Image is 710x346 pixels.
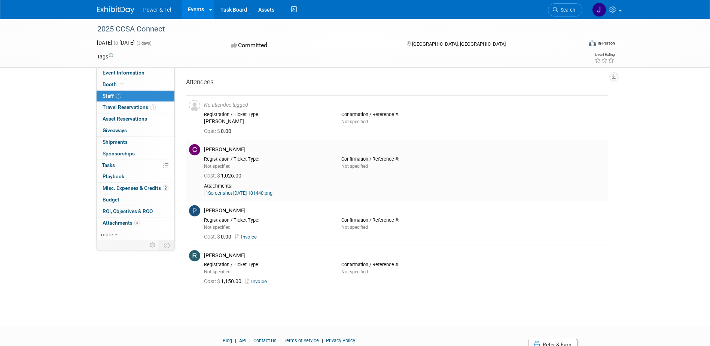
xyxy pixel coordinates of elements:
a: Sponsorships [97,148,174,160]
a: Misc. Expenses & Credits2 [97,183,174,194]
div: [PERSON_NAME] [204,207,605,214]
a: Booth [97,79,174,90]
a: ROI, Objectives & ROO [97,206,174,217]
i: Booth reservation complete [120,82,124,86]
a: Asset Reservations [97,113,174,125]
span: Budget [103,197,119,203]
span: Tasks [102,162,115,168]
a: Giveaways [97,125,174,136]
span: | [233,338,238,343]
img: Unassigned-User-Icon.png [189,100,200,111]
span: Cost: $ [204,278,221,284]
span: 1,026.00 [204,173,244,179]
span: Shipments [103,139,128,145]
span: Giveaways [103,127,127,133]
a: Travel Reservations1 [97,102,174,113]
div: [PERSON_NAME] [204,146,605,153]
span: | [278,338,283,343]
span: Not specified [341,164,368,169]
div: Confirmation / Reference #: [341,156,467,162]
td: Tags [97,53,113,60]
span: to [112,40,119,46]
img: C.jpg [189,144,200,155]
a: API [239,338,246,343]
div: Confirmation / Reference #: [341,112,467,118]
span: Not specified [204,225,231,230]
span: Playbook [103,173,124,179]
span: 1,150.00 [204,278,244,284]
div: Registration / Ticket Type: [204,156,330,162]
span: Misc. Expenses & Credits [103,185,168,191]
a: Staff4 [97,91,174,102]
a: Terms of Service [284,338,319,343]
span: Not specified [341,269,368,274]
span: Asset Reservations [103,116,147,122]
span: 0.00 [204,128,234,134]
a: Blog [223,338,232,343]
span: Search [558,7,575,13]
span: 2 [163,185,168,191]
a: Event Information [97,67,174,79]
span: more [101,231,113,237]
span: 5 [134,220,140,225]
span: Cost: $ [204,173,221,179]
a: Privacy Policy [326,338,355,343]
span: Not specified [341,225,368,230]
span: Attachments [103,220,140,226]
span: Travel Reservations [103,104,156,110]
div: Confirmation / Reference #: [341,262,467,268]
span: | [320,338,325,343]
td: Personalize Event Tab Strip [146,240,159,250]
div: Committed [229,39,394,52]
span: Not specified [204,164,231,169]
div: Attachments: [204,183,605,189]
div: Registration / Ticket Type: [204,112,330,118]
span: 1 [150,104,156,110]
div: Event Rating [594,53,615,57]
a: Playbook [97,171,174,182]
span: Event Information [103,70,144,76]
a: Search [548,3,582,16]
span: [GEOGRAPHIC_DATA], [GEOGRAPHIC_DATA] [412,41,506,47]
img: R.jpg [189,250,200,261]
img: ExhibitDay [97,6,134,14]
span: Staff [103,93,121,99]
span: [DATE] [DATE] [97,40,135,46]
a: Attachments5 [97,218,174,229]
img: Format-Inperson.png [589,40,596,46]
div: Event Format [538,39,615,50]
a: Invoice [235,234,260,240]
div: 2025 CCSA Connect [95,22,571,36]
div: [PERSON_NAME] [204,118,330,125]
div: [PERSON_NAME] [204,252,605,259]
span: Booth [103,81,125,87]
a: Invoice [246,279,270,284]
span: Power & Tel [143,7,171,13]
span: Cost: $ [204,234,221,240]
a: Tasks [97,160,174,171]
a: Budget [97,194,174,206]
td: Toggle Event Tabs [159,240,174,250]
span: Not specified [204,269,231,274]
img: P.jpg [189,205,200,216]
a: more [97,229,174,240]
div: Attendees: [186,78,608,88]
a: Contact Us [253,338,277,343]
a: Screenshot [DATE] 101440.png [204,190,272,196]
span: Not specified [341,119,368,124]
span: 4 [116,93,121,98]
div: In-Person [597,40,615,46]
img: JB Fesmire [592,3,606,17]
div: Registration / Ticket Type: [204,217,330,223]
span: 0.00 [204,234,234,240]
div: Registration / Ticket Type: [204,262,330,268]
div: Confirmation / Reference #: [341,217,467,223]
span: Cost: $ [204,128,221,134]
div: No attendee tagged [204,102,605,109]
span: Sponsorships [103,151,135,157]
span: | [247,338,252,343]
a: Shipments [97,137,174,148]
span: (3 days) [136,41,152,46]
span: ROI, Objectives & ROO [103,208,153,214]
